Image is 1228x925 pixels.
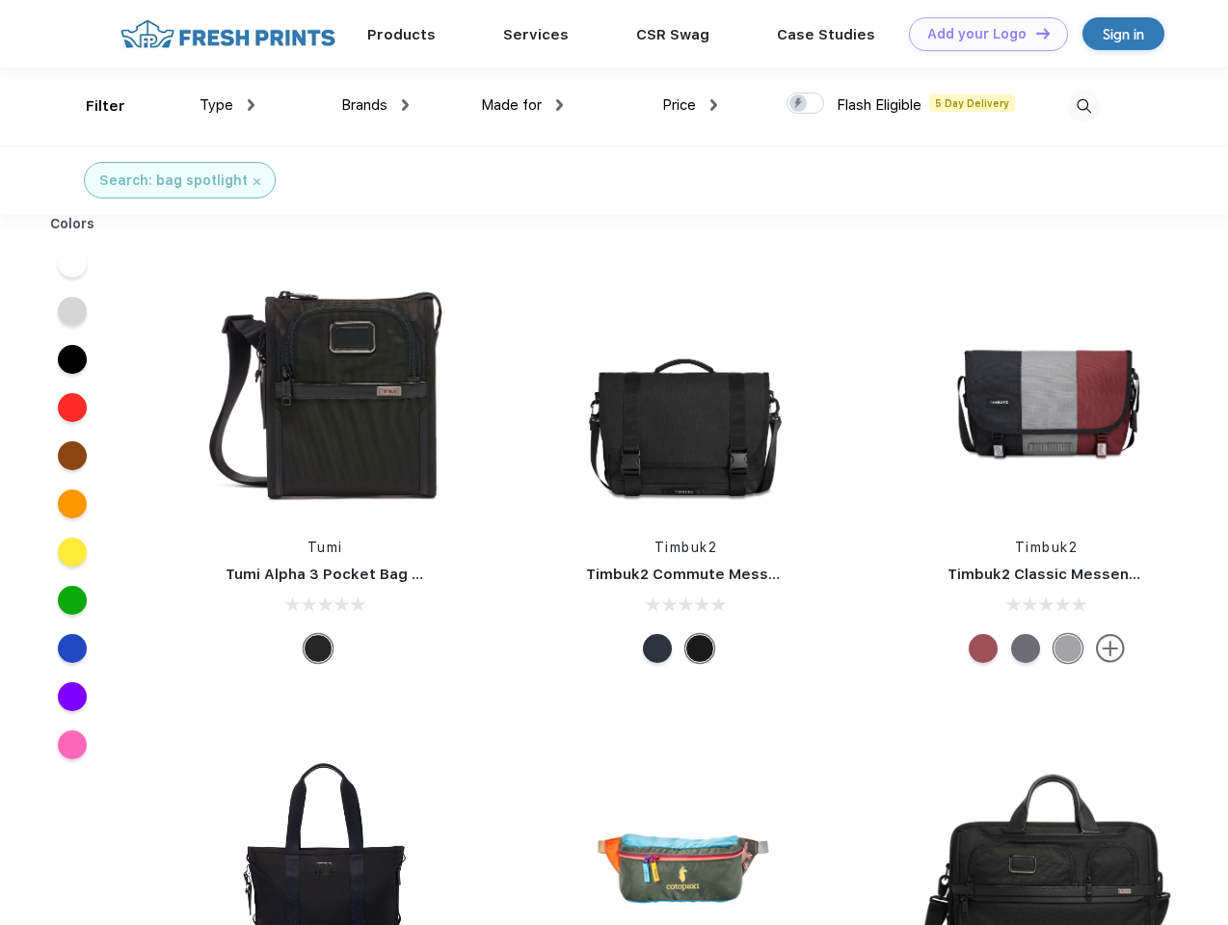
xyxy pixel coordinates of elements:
[197,262,453,518] img: func=resize&h=266
[254,178,260,185] img: filter_cancel.svg
[402,99,409,111] img: dropdown.png
[948,566,1187,583] a: Timbuk2 Classic Messenger Bag
[367,26,436,43] a: Products
[586,566,844,583] a: Timbuk2 Commute Messenger Bag
[1103,23,1144,45] div: Sign in
[481,96,542,114] span: Made for
[1036,28,1050,39] img: DT
[685,634,714,663] div: Eco Black
[1096,634,1125,663] img: more.svg
[654,540,718,555] a: Timbuk2
[643,634,672,663] div: Eco Nautical
[1082,17,1164,50] a: Sign in
[341,96,387,114] span: Brands
[226,566,451,583] a: Tumi Alpha 3 Pocket Bag Small
[837,96,921,114] span: Flash Eligible
[304,634,333,663] div: Black
[36,214,110,234] div: Colors
[556,99,563,111] img: dropdown.png
[307,540,343,555] a: Tumi
[200,96,233,114] span: Type
[710,99,717,111] img: dropdown.png
[248,99,254,111] img: dropdown.png
[662,96,696,114] span: Price
[927,26,1027,42] div: Add your Logo
[969,634,998,663] div: Eco Collegiate Red
[1068,91,1100,122] img: desktop_search.svg
[99,171,248,191] div: Search: bag spotlight
[1015,540,1079,555] a: Timbuk2
[1011,634,1040,663] div: Eco Army Pop
[1054,634,1082,663] div: Eco Rind Pop
[115,17,341,51] img: fo%20logo%202.webp
[86,95,125,118] div: Filter
[929,94,1015,112] span: 5 Day Delivery
[919,262,1175,518] img: func=resize&h=266
[557,262,814,518] img: func=resize&h=266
